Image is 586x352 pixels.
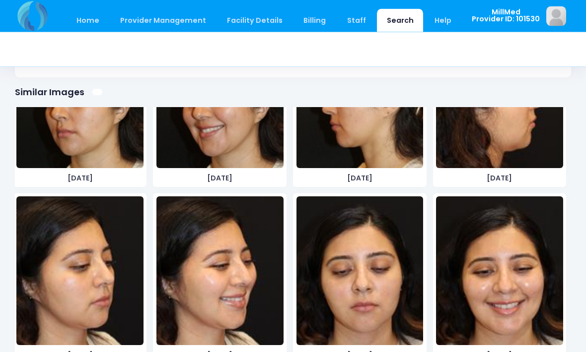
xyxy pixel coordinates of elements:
[294,9,336,32] a: Billing
[436,174,563,184] span: [DATE]
[16,197,144,346] img: image
[67,9,109,32] a: Home
[377,9,423,32] a: Search
[337,9,375,32] a: Staff
[436,197,563,346] img: image
[110,9,216,32] a: Provider Management
[156,174,284,184] span: [DATE]
[16,174,144,184] span: [DATE]
[156,197,284,346] img: image
[472,8,540,23] span: MillMed Provider ID: 101530
[425,9,461,32] a: Help
[218,9,293,32] a: Facility Details
[546,6,566,26] img: image
[15,87,84,98] h1: Similar Images
[296,197,424,346] img: image
[296,174,424,184] span: [DATE]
